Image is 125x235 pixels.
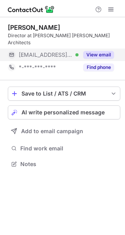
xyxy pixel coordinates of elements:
[20,161,117,168] span: Notes
[20,145,117,152] span: Find work email
[8,124,120,138] button: Add to email campaign
[8,87,120,101] button: save-profile-one-click
[19,51,73,58] span: [EMAIL_ADDRESS][DOMAIN_NAME]
[8,159,120,170] button: Notes
[21,109,105,116] span: AI write personalized message
[8,143,120,154] button: Find work email
[8,105,120,119] button: AI write personalized message
[8,23,60,31] div: [PERSON_NAME]
[21,90,107,97] div: Save to List / ATS / CRM
[83,63,114,71] button: Reveal Button
[83,51,114,59] button: Reveal Button
[8,5,55,14] img: ContactOut v5.3.10
[21,128,83,134] span: Add to email campaign
[8,32,120,46] div: Director at [PERSON_NAME] [PERSON_NAME] Architects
